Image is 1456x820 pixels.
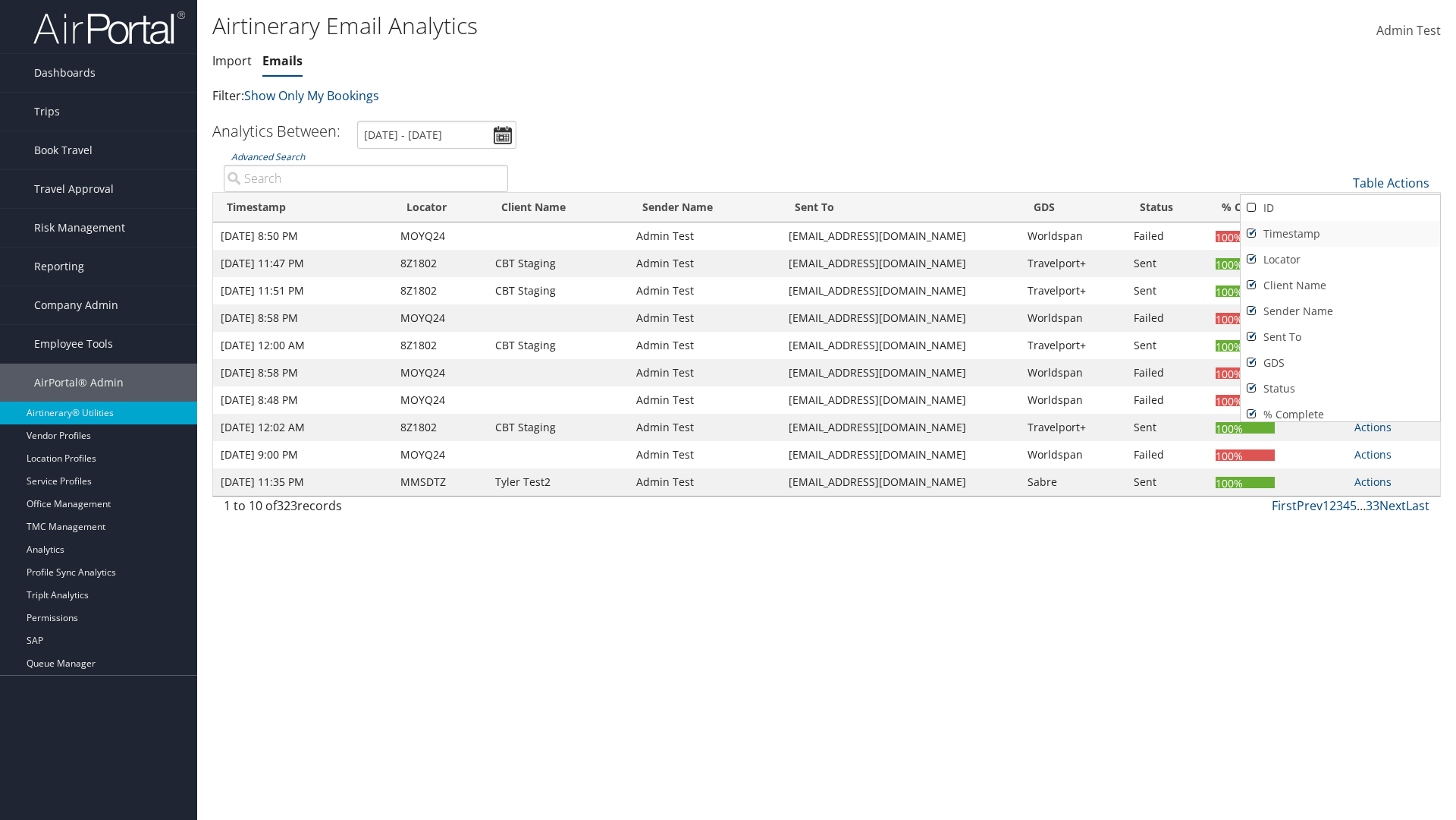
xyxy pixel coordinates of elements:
a: Sender Name [1241,298,1440,324]
span: Trips [34,93,60,131]
span: Company Admin [34,286,118,324]
a: Locator [1241,247,1440,273]
span: Travel Approval [34,170,114,208]
span: Risk Management [34,209,125,247]
span: Employee Tools [34,325,113,363]
a: Sent To [1241,324,1440,350]
a: % Complete [1241,402,1440,427]
span: Reporting [34,248,84,285]
a: Status [1241,376,1440,402]
a: Refresh [1241,194,1440,219]
a: Timestamp [1241,221,1440,247]
span: AirPortal® Admin [34,364,124,402]
span: Book Travel [34,131,93,169]
img: airportal-logo.png [33,10,185,46]
a: Client Name [1241,273,1440,298]
a: GDS [1241,350,1440,376]
span: Dashboards [34,54,96,92]
a: ID [1241,195,1440,221]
